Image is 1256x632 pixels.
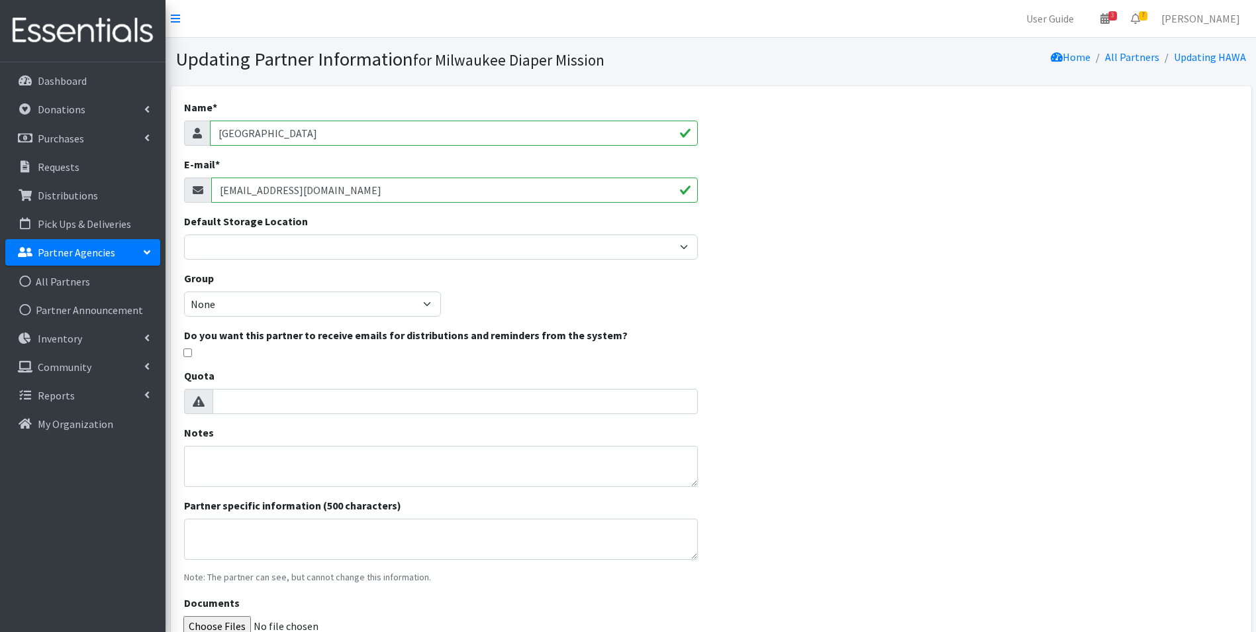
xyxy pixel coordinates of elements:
span: 3 [1108,11,1117,21]
img: HumanEssentials [5,9,160,53]
a: Partner Announcement [5,297,160,323]
p: My Organization [38,417,113,431]
a: 7 [1120,5,1151,32]
a: Distributions [5,182,160,209]
p: Donations [38,103,85,116]
a: Reports [5,382,160,409]
a: Pick Ups & Deliveries [5,211,160,237]
a: Updating HAWA [1174,50,1246,64]
label: Notes [184,425,214,441]
p: Pick Ups & Deliveries [38,217,131,231]
p: Requests [38,160,79,174]
p: Purchases [38,132,84,145]
a: Community [5,354,160,380]
label: Partner specific information (500 characters) [184,498,401,513]
p: Note: The partner can see, but cannot change this information. [184,570,698,584]
label: Default Storage Location [184,213,308,229]
span: 7 [1139,11,1147,21]
a: Inventory [5,325,160,352]
label: Name [184,99,217,115]
small: for Milwaukee Diaper Mission [413,50,604,70]
label: Quota [184,368,215,384]
p: Dashboard [38,74,87,87]
a: Home [1051,50,1090,64]
a: Donations [5,96,160,123]
h1: Updating Partner Information [176,48,706,71]
p: Reports [38,389,75,402]
label: Do you want this partner to receive emails for distributions and reminders from the system? [184,327,628,343]
a: User Guide [1016,5,1085,32]
label: Documents [184,595,240,611]
a: 3 [1090,5,1120,32]
a: My Organization [5,411,160,437]
a: Requests [5,154,160,180]
p: Partner Agencies [38,246,115,259]
a: All Partners [1105,50,1159,64]
label: Group [184,270,214,286]
p: Distributions [38,189,98,202]
a: All Partners [5,268,160,295]
a: Purchases [5,125,160,152]
abbr: required [213,101,217,114]
p: Community [38,360,91,374]
a: [PERSON_NAME] [1151,5,1251,32]
label: E-mail [184,156,220,172]
abbr: required [215,158,220,171]
a: Partner Agencies [5,239,160,266]
p: Inventory [38,332,82,345]
a: Dashboard [5,68,160,94]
